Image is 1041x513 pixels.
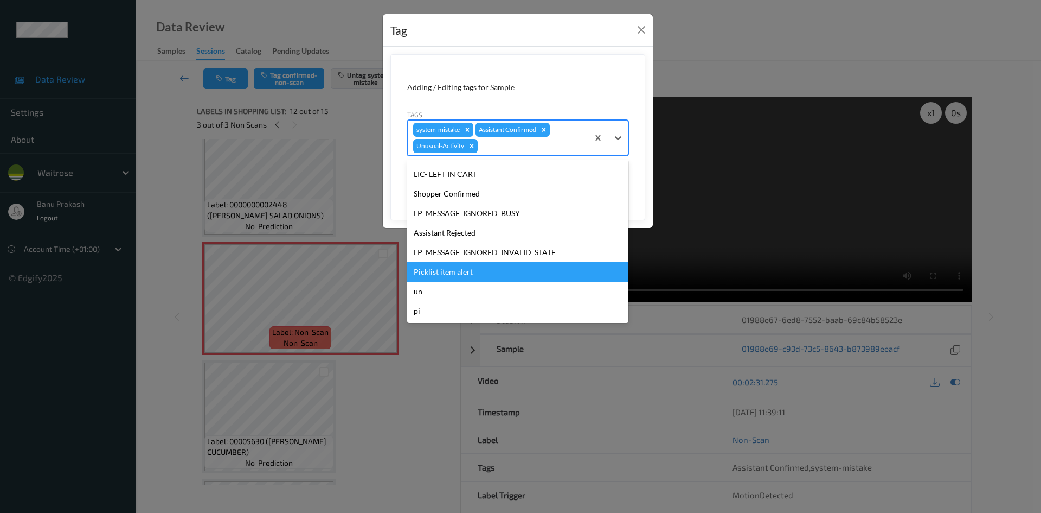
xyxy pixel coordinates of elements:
[407,164,628,184] div: LIC- LEFT IN CART
[407,184,628,204] div: Shopper Confirmed
[413,123,461,137] div: system-mistake
[461,123,473,137] div: Remove system-mistake
[407,243,628,262] div: LP_MESSAGE_IGNORED_INVALID_STATE
[407,82,628,93] div: Adding / Editing tags for Sample
[466,139,478,153] div: Remove Unusual-Activity
[407,262,628,282] div: Picklist item alert
[634,22,649,37] button: Close
[407,282,628,301] div: un
[407,204,628,223] div: LP_MESSAGE_IGNORED_BUSY
[407,223,628,243] div: Assistant Rejected
[407,301,628,321] div: pi
[390,22,407,39] div: Tag
[538,123,550,137] div: Remove Assistant Confirmed
[407,110,422,119] label: Tags
[475,123,538,137] div: Assistant Confirmed
[413,139,466,153] div: Unusual-Activity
